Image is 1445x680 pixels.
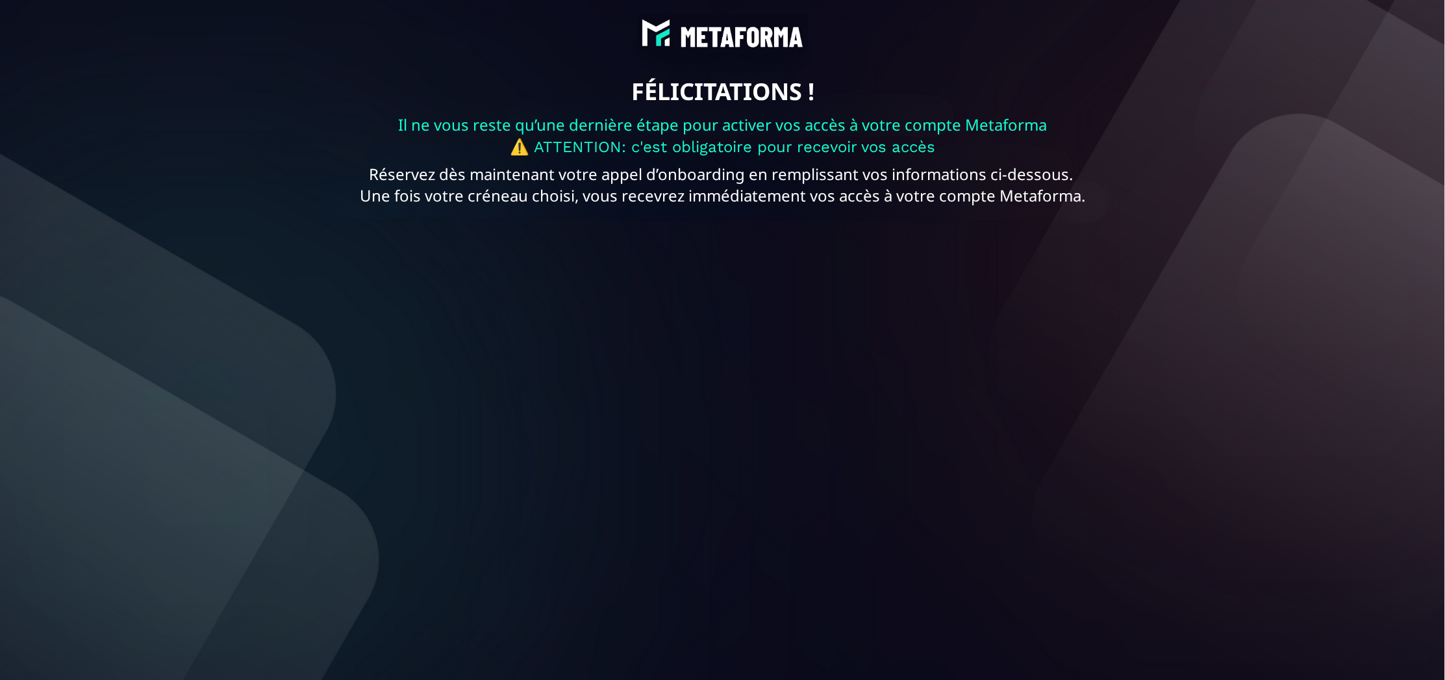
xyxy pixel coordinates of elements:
img: abe9e435164421cb06e33ef15842a39e_e5ef653356713f0d7dd3797ab850248d_Capture_d%E2%80%99e%CC%81cran_2... [637,14,808,53]
text: Réservez dès maintenant votre appel d’onboarding en remplissant vos informations ci-dessous. Une ... [10,160,1435,209]
text: FÉLICITATIONS ! [10,72,1435,111]
span: ⚠️ ATTENTION: c'est obligatoire pour recevoir vos accès [510,138,935,156]
text: Il ne vous reste qu’une dernière étape pour activer vos accès à votre compte Metaforma [10,111,1435,160]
